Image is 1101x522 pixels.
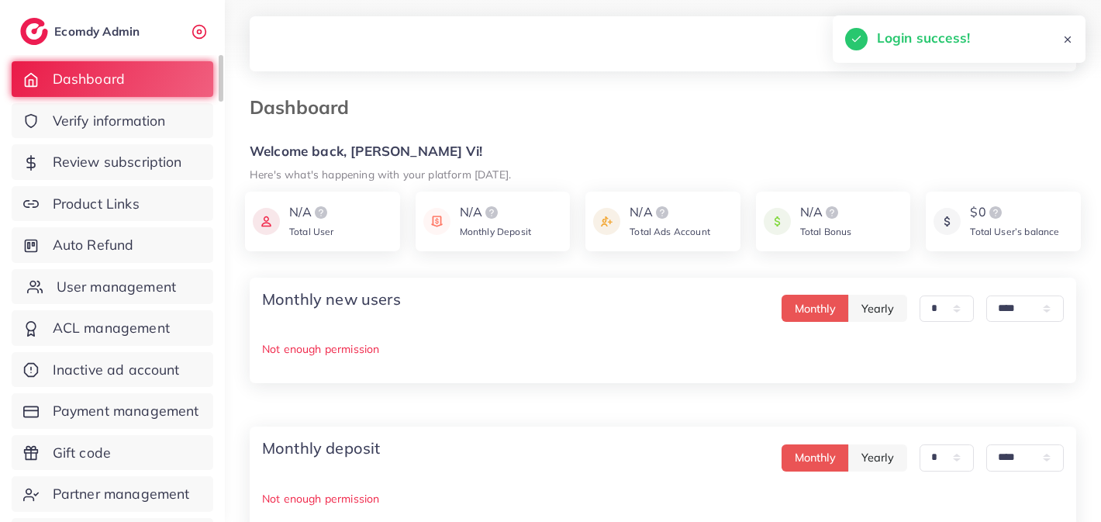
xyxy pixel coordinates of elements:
img: icon payment [593,203,620,240]
span: ACL management [53,318,170,338]
span: Payment management [53,401,199,421]
h5: Login success! [877,28,970,48]
span: Total User’s balance [970,226,1059,237]
img: logo [653,203,671,222]
a: Product Links [12,186,213,222]
h4: Monthly new users [262,290,401,309]
h3: Dashboard [250,96,361,119]
button: Monthly [782,295,849,322]
span: Verify information [53,111,166,131]
a: Auto Refund [12,227,213,263]
button: Yearly [848,444,907,472]
img: icon payment [764,203,791,240]
small: Here's what's happening with your platform [DATE]. [250,168,511,181]
a: logoEcomdy Admin [20,18,143,45]
span: Total User [289,226,334,237]
span: Inactive ad account [53,360,180,380]
div: $0 [970,203,1059,222]
span: Auto Refund [53,235,134,255]
span: Partner management [53,484,190,504]
a: User management [12,269,213,305]
img: logo [823,203,841,222]
a: ACL management [12,310,213,346]
span: Gift code [53,443,111,463]
a: Partner management [12,476,213,512]
p: Not enough permission [262,340,1064,358]
img: logo [312,203,330,222]
span: Total Bonus [800,226,852,237]
a: Dashboard [12,61,213,97]
h2: Ecomdy Admin [54,24,143,39]
a: Verify information [12,103,213,139]
img: icon payment [253,203,280,240]
a: Inactive ad account [12,352,213,388]
span: Monthly Deposit [460,226,531,237]
a: Review subscription [12,144,213,180]
span: Product Links [53,194,140,214]
img: icon payment [934,203,961,240]
span: User management [57,277,176,297]
img: icon payment [423,203,450,240]
h4: Monthly deposit [262,439,380,458]
span: Total Ads Account [630,226,710,237]
h5: Welcome back, [PERSON_NAME] Vi! [250,143,1076,160]
a: Gift code [12,435,213,471]
span: Review subscription [53,152,182,172]
div: N/A [289,203,334,222]
div: N/A [630,203,710,222]
a: Payment management [12,393,213,429]
img: logo [20,18,48,45]
img: logo [986,203,1005,222]
span: Dashboard [53,69,125,89]
button: Monthly [782,444,849,472]
button: Yearly [848,295,907,322]
img: logo [482,203,501,222]
div: N/A [800,203,852,222]
p: Not enough permission [262,489,1064,508]
div: N/A [460,203,531,222]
